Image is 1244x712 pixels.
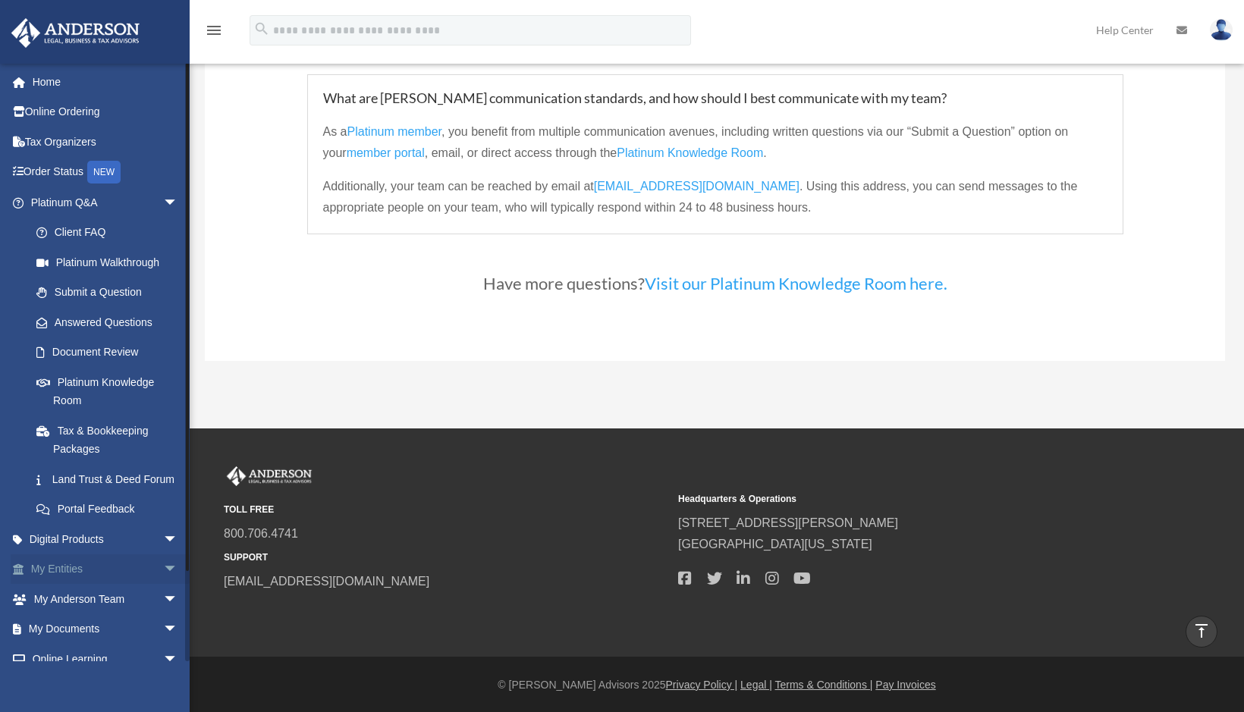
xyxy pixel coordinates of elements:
a: [STREET_ADDRESS][PERSON_NAME] [678,516,898,529]
a: Platinum Knowledge Room [617,146,763,167]
a: Online Learningarrow_drop_down [11,644,201,674]
div: NEW [87,161,121,183]
a: [GEOGRAPHIC_DATA][US_STATE] [678,538,872,550]
span: [EMAIL_ADDRESS][DOMAIN_NAME] [594,180,799,193]
a: [EMAIL_ADDRESS][DOMAIN_NAME] [594,180,799,200]
h3: Have more questions? [307,275,1123,300]
a: Online Ordering [11,97,201,127]
a: Platinum Q&Aarrow_drop_down [11,187,201,218]
a: vertical_align_top [1186,616,1217,648]
a: Platinum Knowledge Room [21,367,201,416]
span: arrow_drop_down [163,187,193,218]
i: menu [205,21,223,39]
span: arrow_drop_down [163,584,193,615]
small: TOLL FREE [224,502,668,518]
a: Order StatusNEW [11,157,201,188]
small: SUPPORT [224,550,668,566]
a: Digital Productsarrow_drop_down [11,524,201,554]
a: Answered Questions [21,307,201,337]
span: arrow_drop_down [163,614,193,645]
span: arrow_drop_down [163,554,193,585]
h5: What are [PERSON_NAME] communication standards, and how should I best communicate with my team? [323,90,1107,107]
a: My Documentsarrow_drop_down [11,614,201,645]
a: Platinum Walkthrough [21,247,201,278]
i: vertical_align_top [1192,622,1211,640]
a: Visit our Platinum Knowledge Room here. [645,273,947,301]
a: Document Review [21,337,201,368]
a: Privacy Policy | [666,679,738,691]
a: Pay Invoices [875,679,935,691]
span: Platinum Knowledge Room [617,146,763,159]
img: Anderson Advisors Platinum Portal [7,18,144,48]
span: . [763,146,766,159]
i: search [253,20,270,37]
span: , email, or direct access through the [425,146,617,159]
a: My Entitiesarrow_drop_down [11,554,201,585]
a: Portal Feedback [21,494,201,525]
a: Home [11,67,201,97]
a: Tax & Bookkeeping Packages [21,416,201,464]
span: member portal [347,146,425,159]
img: User Pic [1210,19,1233,41]
span: arrow_drop_down [163,524,193,555]
div: © [PERSON_NAME] Advisors 2025 [190,676,1244,695]
a: Land Trust & Deed Forum [21,464,201,494]
a: Submit a Question [21,278,201,308]
span: Additionally, your team can be reached by email at [323,180,594,193]
small: Headquarters & Operations [678,491,1122,507]
a: menu [205,27,223,39]
a: Terms & Conditions | [775,679,873,691]
a: My Anderson Teamarrow_drop_down [11,584,201,614]
a: 800.706.4741 [224,527,298,540]
span: Platinum member [347,125,442,138]
a: Tax Organizers [11,127,201,157]
a: [EMAIL_ADDRESS][DOMAIN_NAME] [224,575,429,588]
a: Client FAQ [21,218,193,248]
a: Legal | [740,679,772,691]
a: member portal [347,146,425,167]
span: arrow_drop_down [163,644,193,675]
a: Platinum member [347,125,442,146]
span: , you benefit from multiple communication avenues, including written questions via our “Submit a ... [323,125,1069,159]
img: Anderson Advisors Platinum Portal [224,466,315,486]
span: As a [323,125,347,138]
